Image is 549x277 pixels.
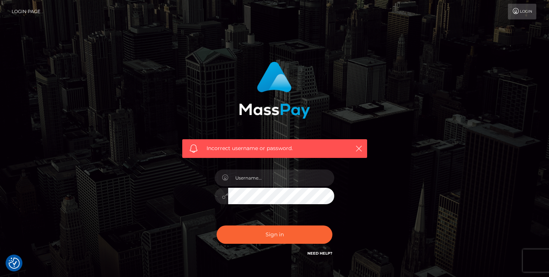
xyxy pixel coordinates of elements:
img: MassPay Login [239,62,310,119]
input: Username... [228,169,334,186]
img: Revisit consent button [9,258,20,269]
button: Sign in [217,225,332,244]
a: Login Page [12,4,40,19]
a: Login [508,4,536,19]
span: Incorrect username or password. [207,144,343,152]
button: Consent Preferences [9,258,20,269]
a: Need Help? [307,251,332,256]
